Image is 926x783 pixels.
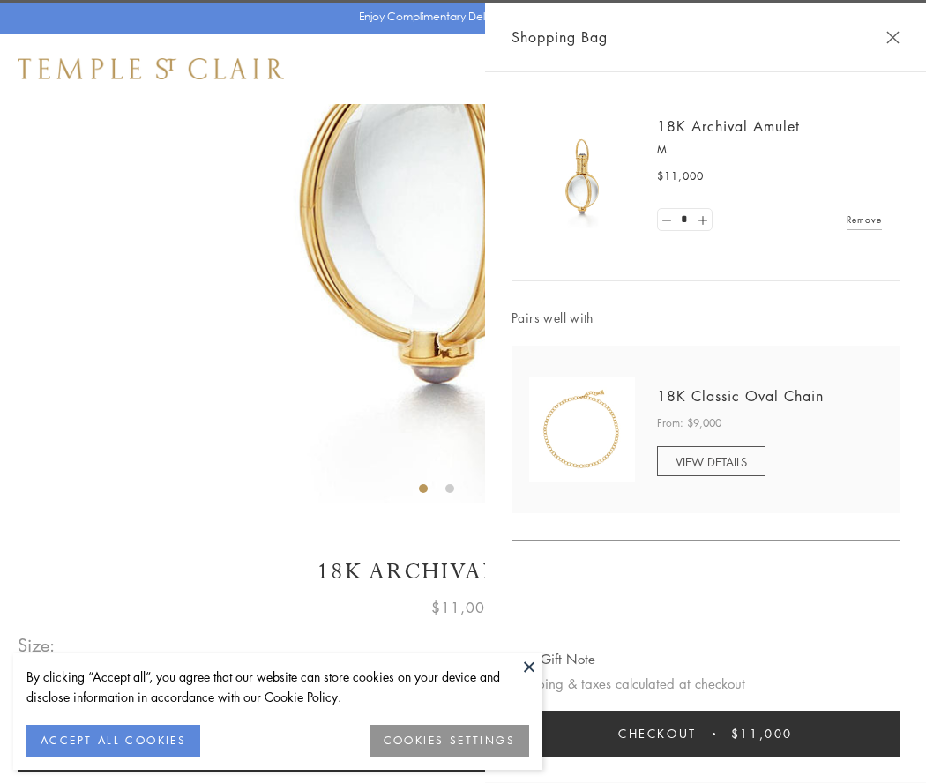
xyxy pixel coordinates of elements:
[657,168,704,185] span: $11,000
[512,26,608,48] span: Shopping Bag
[18,58,284,79] img: Temple St. Clair
[431,596,495,619] span: $11,000
[657,386,824,406] a: 18K Classic Oval Chain
[26,725,200,757] button: ACCEPT ALL COOKIES
[26,667,529,707] div: By clicking “Accept all”, you agree that our website can store cookies on your device and disclos...
[618,724,697,743] span: Checkout
[847,210,882,229] a: Remove
[658,209,676,231] a: Set quantity to 0
[512,711,900,757] button: Checkout $11,000
[657,141,882,159] p: M
[512,308,900,328] span: Pairs well with
[359,8,559,26] p: Enjoy Complimentary Delivery & Returns
[512,648,595,670] button: Add Gift Note
[657,446,765,476] a: VIEW DETAILS
[886,31,900,44] button: Close Shopping Bag
[529,123,635,229] img: 18K Archival Amulet
[370,725,529,757] button: COOKIES SETTINGS
[657,414,721,432] span: From: $9,000
[676,453,747,470] span: VIEW DETAILS
[18,556,908,587] h1: 18K Archival Amulet
[529,377,635,482] img: N88865-OV18
[657,116,800,136] a: 18K Archival Amulet
[731,724,793,743] span: $11,000
[18,630,56,660] span: Size:
[693,209,711,231] a: Set quantity to 2
[512,673,900,695] p: Shipping & taxes calculated at checkout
